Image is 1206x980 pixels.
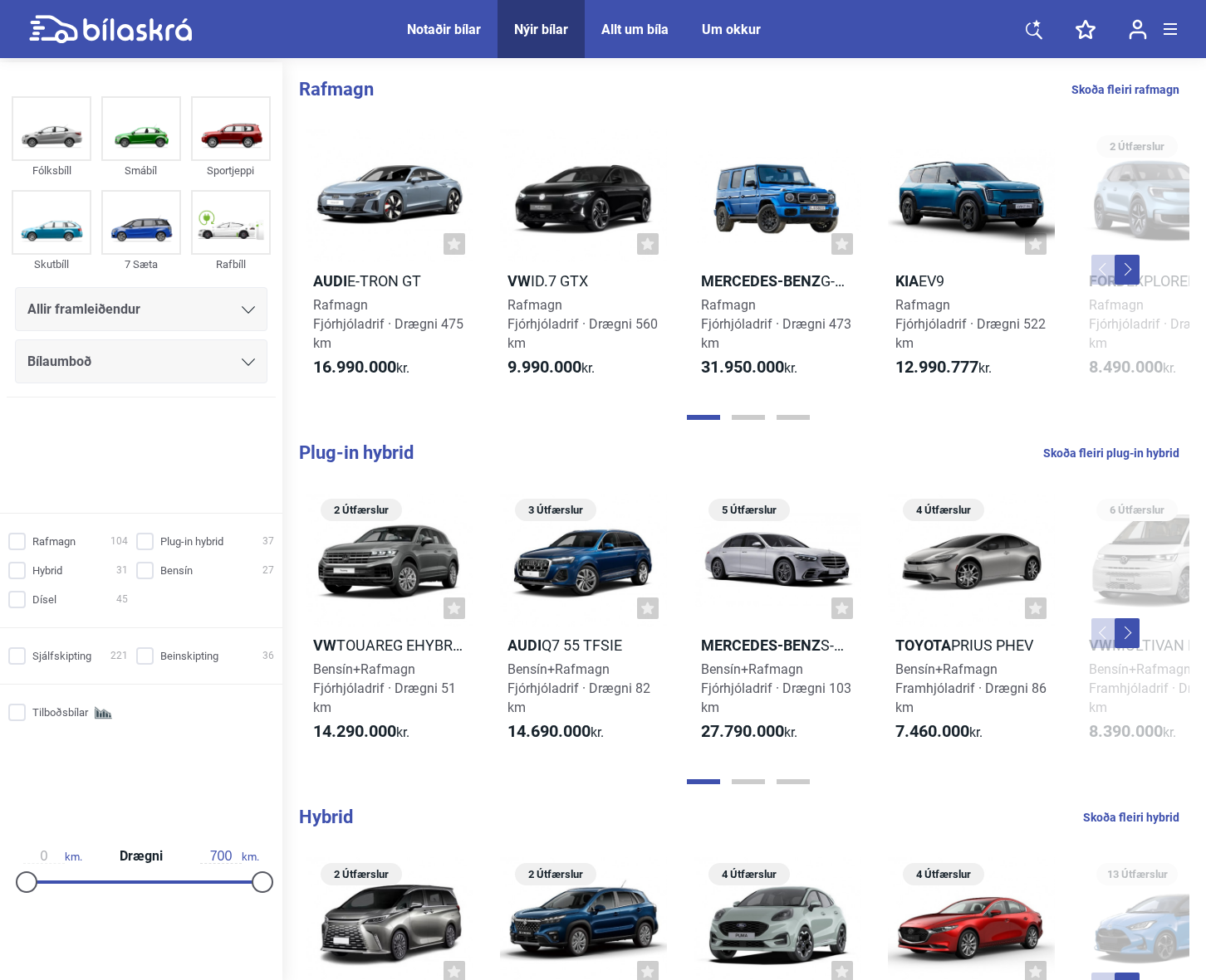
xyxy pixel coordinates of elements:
b: 8.490.000 [1089,357,1163,377]
b: 12.990.777 [895,357,978,377]
span: 221 [110,647,128,665]
span: km. [200,849,259,864]
b: 16.990.000 [313,357,396,377]
span: kr. [1089,722,1176,742]
span: 2 Útfærslur [329,863,394,885]
span: kr. [313,722,409,742]
button: Page 3 [777,779,810,784]
span: Rafmagn Fjórhjóladrif · Drægni 522 km [895,297,1046,351]
div: Um okkur [702,22,761,37]
span: Sjálfskipting [32,647,91,665]
b: 9.990.000 [507,357,581,377]
a: KiaEV9RafmagnFjórhjóladrif · Drægni 522 km12.990.777kr. [888,129,1056,392]
img: user-login.svg [1129,19,1147,40]
span: Hybrid [32,562,62,579]
span: Bensín [160,562,193,579]
span: 31 [116,562,128,579]
b: 14.690.000 [507,721,591,741]
span: kr. [895,722,983,742]
button: Page 1 [687,779,720,784]
span: Tilboðsbílar [32,704,88,721]
a: 2 ÚtfærslurVWTouareg eHybrid V6Bensín+RafmagnFjórhjóladrif · Drægni 51 km14.290.000kr. [306,493,473,756]
span: 4 Útfærslur [717,863,782,885]
b: Audi [313,272,347,290]
span: 6 Útfærslur [1105,499,1169,521]
a: Mercedes-BenzG-Class G 580 m. EQRafmagnFjórhjóladrif · Drægni 473 km31.950.000kr. [694,129,861,392]
a: 3 ÚtfærslurAudiQ7 55 TFSIeBensín+RafmagnFjórhjóladrif · Drægni 82 km14.690.000kr. [500,493,668,756]
span: Bílaumboð [27,350,91,373]
span: Beinskipting [160,647,218,665]
span: 36 [262,647,274,665]
h2: S-Class 580e 4MATIC [694,636,861,655]
span: kr. [701,722,797,742]
button: Page 2 [732,415,765,420]
b: Plug-in hybrid [299,442,414,463]
h2: EV9 [888,271,1056,290]
a: Nýir bílar [514,22,568,37]
b: Toyota [895,636,951,654]
a: Skoða fleiri hybrid [1083,807,1179,828]
span: Bensín+Rafmagn Fjórhjóladrif · Drægni 82 km [507,661,650,715]
b: Kia [895,272,919,290]
button: Next [1115,618,1140,648]
span: Rafmagn Fjórhjóladrif · Drægni 475 km [313,297,463,351]
button: Page 2 [732,779,765,784]
span: Rafmagn Fjórhjóladrif · Drægni 560 km [507,297,658,351]
span: Bensín+Rafmagn Fjórhjóladrif · Drægni 51 km [313,661,456,715]
b: 14.290.000 [313,721,396,741]
a: Audie-tron GTRafmagnFjórhjóladrif · Drægni 475 km16.990.000kr. [306,129,473,392]
b: Hybrid [299,807,353,827]
a: Allt um bíla [601,22,669,37]
span: Plug-in hybrid [160,533,223,550]
span: Allir framleiðendur [27,298,140,321]
a: Notaðir bílar [407,22,481,37]
button: Next [1115,255,1140,285]
b: Mercedes-Benz [701,636,821,654]
span: kr. [1089,358,1176,378]
span: 104 [110,533,128,550]
span: Bensín+Rafmagn Framhjóladrif · Drægni 86 km [895,661,1047,715]
b: 31.950.000 [701,357,784,377]
a: Skoða fleiri rafmagn [1071,79,1179,100]
b: Rafmagn [299,79,374,100]
span: kr. [313,358,409,378]
h2: G-Class G 580 m. EQ [694,271,861,290]
h2: Q7 55 TFSIe [500,636,668,655]
div: Fólksbíll [12,161,91,180]
span: kr. [701,358,797,378]
span: Dísel [32,591,56,608]
h2: ID.7 GTX [500,271,668,290]
span: 2 Útfærslur [329,499,394,521]
b: VW [507,272,531,290]
div: Rafbíll [191,255,271,274]
span: kr. [507,358,595,378]
h2: Prius PHEV [888,636,1056,655]
b: 8.390.000 [1089,721,1163,741]
button: Page 1 [687,415,720,420]
a: VWID.7 GTXRafmagnFjórhjóladrif · Drægni 560 km9.990.000kr. [500,129,668,392]
span: 45 [116,591,128,608]
button: Page 3 [777,415,810,420]
span: 5 Útfærslur [717,499,782,521]
span: 4 Útfærslur [911,863,976,885]
b: Mercedes-Benz [701,272,821,290]
h2: Touareg eHybrid V6 [306,636,473,655]
span: km. [23,849,82,864]
a: 5 ÚtfærslurMercedes-BenzS-Class 580e 4MATICBensín+RafmagnFjórhjóladrif · Drægni 103 km27.790.000kr. [694,493,861,756]
b: Ford [1089,272,1126,290]
a: 4 ÚtfærslurToyotaPrius PHEVBensín+RafmagnFramhjóladrif · Drægni 86 km7.460.000kr. [888,493,1056,756]
span: 27 [262,562,274,579]
div: Smábíl [101,161,181,180]
b: VW [1089,636,1112,654]
span: 37 [262,533,274,550]
div: Sportjeppi [191,161,271,180]
button: Previous [1091,618,1116,648]
h2: e-tron GT [306,271,473,290]
span: Bensín+Rafmagn Fjórhjóladrif · Drægni 103 km [701,661,851,715]
span: Rafmagn [32,533,76,550]
span: Drægni [115,850,167,863]
button: Previous [1091,255,1116,285]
